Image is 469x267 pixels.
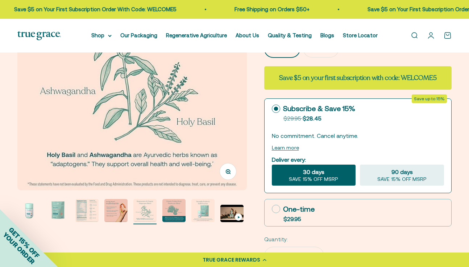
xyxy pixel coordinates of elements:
span: YOUR ORDER [1,231,36,266]
img: Reighi supports healthy aging.* Cordyceps support endurance.* Our extracts come exclusively from ... [162,199,186,222]
a: Regenerative Agriculture [166,32,227,38]
span: GET 15% OFF [7,226,41,259]
img: We select ingredients that play a concrete role in true health, and we include them at effective ... [75,199,99,222]
a: Blogs [320,32,334,38]
button: Decrease quantity [265,247,286,264]
button: Go to item 6 [162,199,186,224]
img: - 1200IU of Vitamin D3 from Lichen and 60 mcg of Vitamin K2 from Mena-Q7 - Regenerative & organic... [104,199,128,222]
img: We select ingredients that play a concrete role in true health, and we include them at effective ... [17,199,41,222]
button: Go to item 8 [220,205,244,224]
summary: Shop [91,31,112,40]
a: Free Shipping on Orders $50+ [234,6,309,12]
button: Go to item 1 [17,199,41,224]
a: Our Packaging [120,32,157,38]
button: Go to item 5 [133,199,157,224]
p: Save $5 on Your First Subscription Order With Code: WELCOME5 [13,5,176,14]
a: Quality & Testing [268,32,312,38]
img: When you opt for our refill pouches instead of buying a whole new bottle every time you buy suppl... [191,199,215,222]
button: Go to item 4 [104,199,128,224]
button: Go to item 3 [75,199,99,224]
img: Holy Basil and Ashwagandha are Ayurvedic herbs known as "adaptogens." They support overall health... [133,199,157,222]
img: We select ingredients that play a concrete role in true health, and we include them at effective ... [46,199,70,222]
strong: Save $5 on your first subscription with code: WELCOME5 [279,73,436,82]
a: About Us [236,32,259,38]
a: Store Locator [343,32,378,38]
button: Increase quantity [303,247,324,264]
label: Quantity: [264,235,288,244]
button: Go to item 7 [191,199,215,224]
button: Go to item 2 [46,199,70,224]
div: TRUE GRACE REWARDS [203,256,260,264]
